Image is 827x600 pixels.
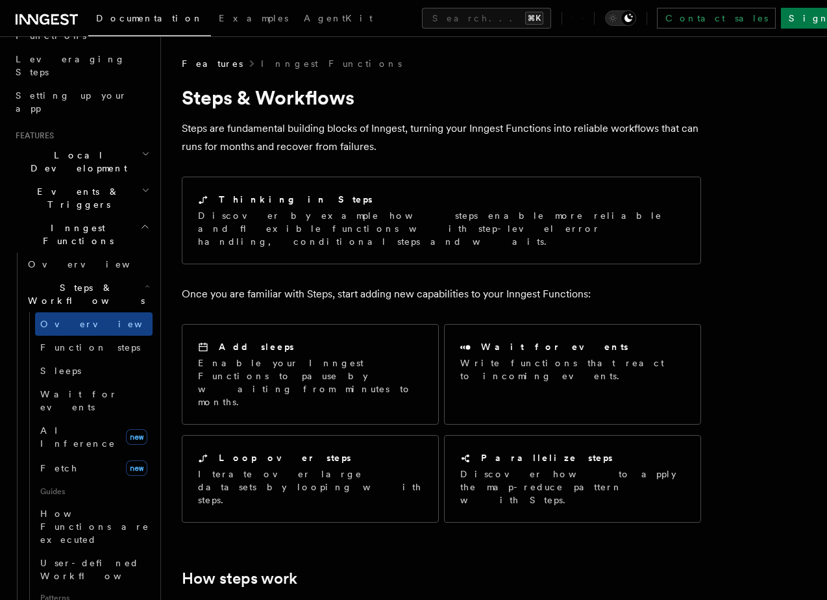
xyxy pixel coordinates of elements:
span: Local Development [10,149,142,175]
span: new [126,460,147,476]
a: Leveraging Steps [10,47,153,84]
span: AI Inference [40,425,116,449]
button: Search...⌘K [422,8,551,29]
span: Function steps [40,342,140,353]
h2: Parallelize steps [481,451,613,464]
h1: Steps & Workflows [182,86,701,109]
span: Leveraging Steps [16,54,125,77]
a: Examples [211,4,296,35]
h2: Loop over steps [219,451,351,464]
span: How Functions are executed [40,508,149,545]
button: Events & Triggers [10,180,153,216]
a: AgentKit [296,4,380,35]
a: Function steps [35,336,153,359]
span: Overview [40,319,174,329]
a: AI Inferencenew [35,419,153,455]
a: Parallelize stepsDiscover how to apply the map-reduce pattern with Steps. [444,435,701,523]
a: Fetchnew [35,455,153,481]
span: Setting up your app [16,90,127,114]
button: Toggle dark mode [605,10,636,26]
span: new [126,429,147,445]
span: User-defined Workflows [40,558,157,581]
span: Sleeps [40,366,81,376]
a: Wait for eventsWrite functions that react to incoming events. [444,324,701,425]
p: Write functions that react to incoming events. [460,356,685,382]
p: Enable your Inngest Functions to pause by waiting from minutes to months. [198,356,423,408]
span: Wait for events [40,389,117,412]
span: Documentation [96,13,203,23]
span: Steps & Workflows [23,281,145,307]
a: Wait for events [35,382,153,419]
p: Discover how to apply the map-reduce pattern with Steps. [460,468,685,506]
span: Overview [28,259,162,269]
span: Events & Triggers [10,185,142,211]
a: Add sleepsEnable your Inngest Functions to pause by waiting from minutes to months. [182,324,439,425]
span: AgentKit [304,13,373,23]
p: Discover by example how steps enable more reliable and flexible functions with step-level error h... [198,209,685,248]
h2: Thinking in Steps [219,193,373,206]
p: Iterate over large datasets by looping with steps. [198,468,423,506]
span: Features [10,131,54,141]
a: Inngest Functions [261,57,402,70]
a: Thinking in StepsDiscover by example how steps enable more reliable and flexible functions with s... [182,177,701,264]
h2: Add sleeps [219,340,294,353]
h2: Wait for events [481,340,628,353]
a: Loop over stepsIterate over large datasets by looping with steps. [182,435,439,523]
span: Examples [219,13,288,23]
p: Steps are fundamental building blocks of Inngest, turning your Inngest Functions into reliable wo... [182,119,701,156]
a: Documentation [88,4,211,36]
span: Inngest Functions [10,221,140,247]
kbd: ⌘K [525,12,543,25]
a: How Functions are executed [35,502,153,551]
button: Local Development [10,144,153,180]
a: How steps work [182,569,297,588]
span: Fetch [40,463,78,473]
button: Inngest Functions [10,216,153,253]
a: Setting up your app [10,84,153,120]
p: Once you are familiar with Steps, start adding new capabilities to your Inngest Functions: [182,285,701,303]
button: Steps & Workflows [23,276,153,312]
span: Guides [35,481,153,502]
a: User-defined Workflows [35,551,153,588]
a: Contact sales [657,8,776,29]
a: Overview [35,312,153,336]
a: Overview [23,253,153,276]
span: Features [182,57,243,70]
a: Sleeps [35,359,153,382]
